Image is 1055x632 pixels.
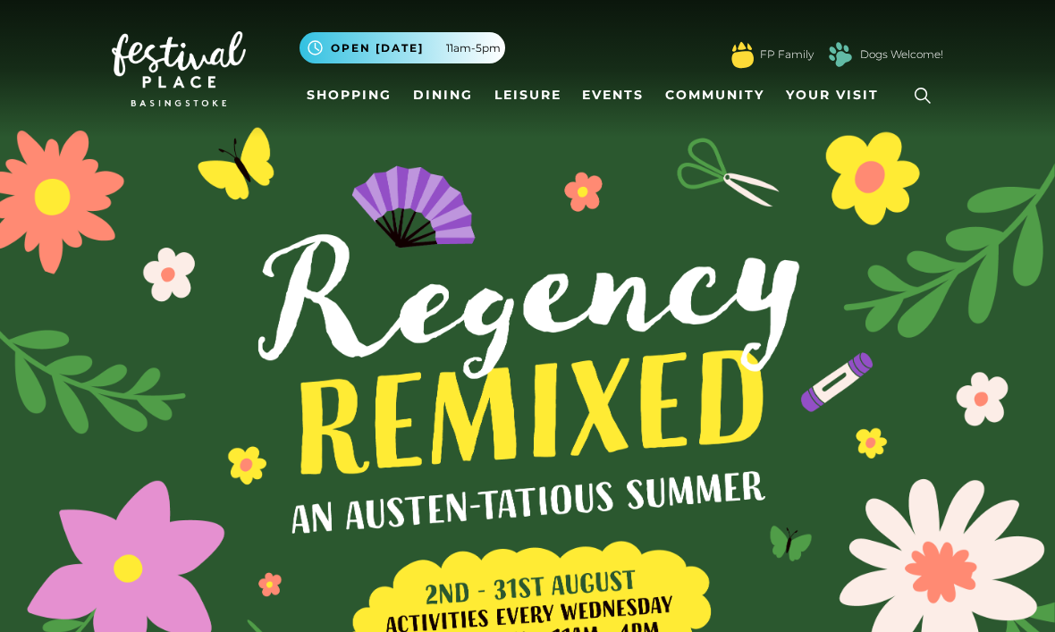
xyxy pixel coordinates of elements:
[658,79,772,112] a: Community
[300,32,505,63] button: Open [DATE] 11am-5pm
[779,79,895,112] a: Your Visit
[760,46,814,63] a: FP Family
[786,86,879,105] span: Your Visit
[331,40,424,56] span: Open [DATE]
[406,79,480,112] a: Dining
[300,79,399,112] a: Shopping
[446,40,501,56] span: 11am-5pm
[860,46,943,63] a: Dogs Welcome!
[112,31,246,106] img: Festival Place Logo
[575,79,651,112] a: Events
[487,79,569,112] a: Leisure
